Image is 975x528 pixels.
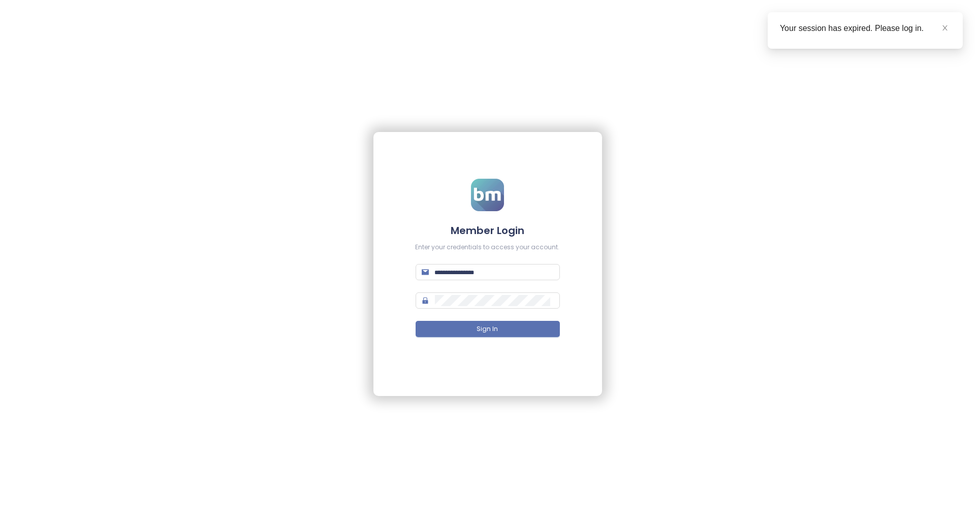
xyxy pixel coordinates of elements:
span: lock [422,297,429,304]
img: logo [471,179,504,211]
div: Your session has expired. Please log in. [780,22,951,35]
span: Sign In [477,324,498,334]
button: Sign In [416,321,560,337]
span: close [941,24,949,31]
div: Enter your credentials to access your account. [416,243,560,252]
span: mail [422,269,429,276]
h4: Member Login [416,223,560,238]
